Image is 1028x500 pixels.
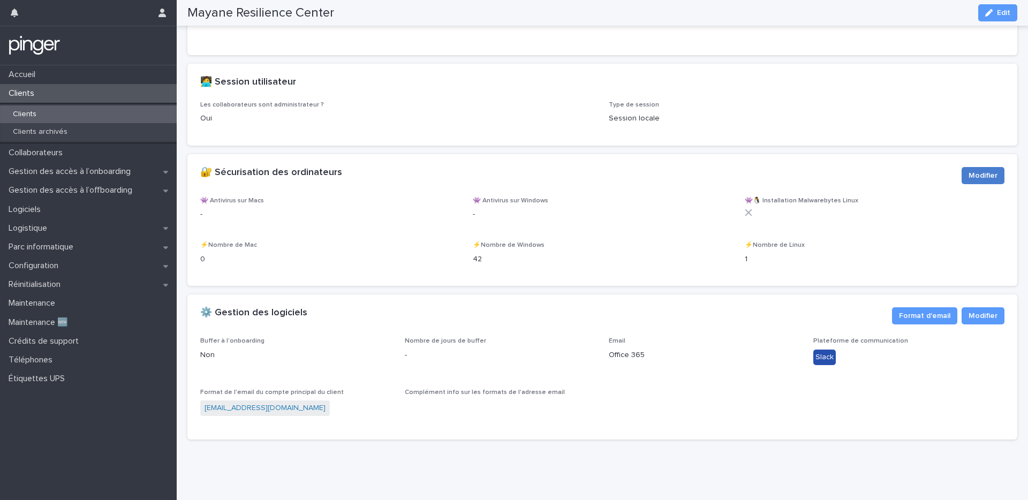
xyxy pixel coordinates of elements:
button: Modifier [962,167,1004,184]
p: 0 [200,254,460,265]
p: Logistique [4,223,56,233]
span: ⚡️Nombre de Mac [200,242,257,248]
p: - [473,209,732,220]
span: Buffer à l’onboarding [200,338,264,344]
a: [EMAIL_ADDRESS][DOMAIN_NAME] [205,403,326,414]
p: 42 [473,254,732,265]
span: Les collaborateurs sont administrateur ? [200,102,324,108]
p: Gestion des accès à l’onboarding [4,166,139,177]
p: Office 365 [609,350,800,361]
p: Logiciels [4,204,49,215]
span: ⚡️Nombre de Windows [473,242,545,248]
h2: Mayane Resilience Center [187,5,334,21]
button: Format d'email [892,307,957,324]
p: Réinitialisation [4,279,69,290]
p: Clients [4,110,45,119]
p: Accueil [4,70,44,80]
p: Maintenance 🆕 [4,317,77,328]
span: Type de session [609,102,659,108]
span: Modifier [969,310,997,321]
h2: 🔐 Sécurisation des ordinateurs [200,167,342,179]
span: Edit [997,9,1010,17]
p: Clients archivés [4,127,76,137]
span: 👾 Antivirus sur Macs [200,198,264,204]
p: Téléphones [4,355,61,365]
p: Collaborateurs [4,148,71,158]
p: - [200,209,460,220]
span: Format de l'email du compte principal du client [200,389,344,396]
span: Format d'email [899,310,950,321]
p: - [405,350,596,361]
p: Maintenance [4,298,64,308]
span: 👾 Antivirus sur Windows [473,198,548,204]
span: Modifier [969,170,997,181]
p: Session locale [609,113,1004,124]
h2: 🧑‍💻 Session utilisateur [200,77,296,88]
p: Oui [200,113,596,124]
span: Plateforme de communication [813,338,908,344]
img: mTgBEunGTSyRkCgitkcU [9,35,61,56]
p: Non [200,350,392,361]
button: Edit [978,4,1017,21]
p: 1 [745,254,1004,265]
p: Gestion des accès à l’offboarding [4,185,141,195]
button: Modifier [962,307,1004,324]
span: Email [609,338,625,344]
p: Crédits de support [4,336,87,346]
p: Étiquettes UPS [4,374,73,384]
p: Parc informatique [4,242,82,252]
span: 👾🐧 Installation Malwarebytes Linux [745,198,858,204]
span: ⚡️Nombre de Linux [745,242,805,248]
p: Configuration [4,261,67,271]
span: Nombre de jours de buffer [405,338,486,344]
p: Clients [4,88,43,99]
span: Complément info sur les formats de l'adresse email [405,389,565,396]
h2: ⚙️ Gestion des logiciels [200,307,307,319]
div: Slack [813,350,836,365]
